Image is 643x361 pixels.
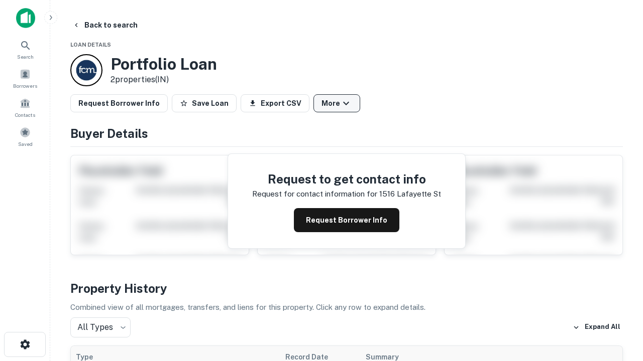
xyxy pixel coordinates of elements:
button: Expand All [570,320,623,335]
button: Export CSV [241,94,309,112]
button: Save Loan [172,94,237,112]
h4: Buyer Details [70,124,623,142]
p: Request for contact information for [252,188,377,200]
img: capitalize-icon.png [16,8,35,28]
h3: Portfolio Loan [111,55,217,74]
span: Saved [18,140,33,148]
p: 1516 lafayette st [379,188,441,200]
iframe: Chat Widget [593,249,643,297]
span: Search [17,53,34,61]
p: Combined view of all mortgages, transfers, and liens for this property. Click any row to expand d... [70,301,623,313]
a: Search [3,36,47,63]
button: More [313,94,360,112]
button: Request Borrower Info [294,208,399,232]
p: 2 properties (IN) [111,74,217,86]
div: All Types [70,317,131,337]
span: Loan Details [70,42,111,48]
span: Borrowers [13,82,37,90]
button: Request Borrower Info [70,94,168,112]
h4: Property History [70,279,623,297]
button: Back to search [68,16,142,34]
a: Contacts [3,94,47,121]
a: Borrowers [3,65,47,92]
span: Contacts [15,111,35,119]
a: Saved [3,123,47,150]
h4: Request to get contact info [252,170,441,188]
